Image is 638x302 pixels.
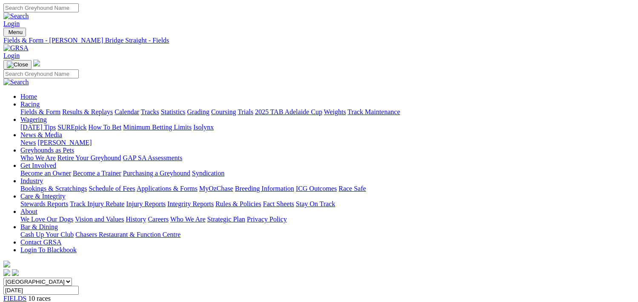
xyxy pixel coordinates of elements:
[20,185,87,192] a: Bookings & Scratchings
[167,200,214,207] a: Integrity Reports
[255,108,322,115] a: 2025 TAB Adelaide Cup
[199,185,233,192] a: MyOzChase
[20,185,635,193] div: Industry
[20,246,77,253] a: Login To Blackbook
[148,216,169,223] a: Careers
[20,108,635,116] div: Racing
[123,170,190,177] a: Purchasing a Greyhound
[20,131,62,138] a: News & Media
[75,231,180,238] a: Chasers Restaurant & Function Centre
[192,170,224,177] a: Syndication
[89,124,122,131] a: How To Bet
[193,124,214,131] a: Isolynx
[3,20,20,27] a: Login
[126,216,146,223] a: History
[20,154,635,162] div: Greyhounds as Pets
[324,108,346,115] a: Weights
[57,124,86,131] a: SUREpick
[20,147,74,154] a: Greyhounds as Pets
[161,108,186,115] a: Statistics
[20,124,56,131] a: [DATE] Tips
[123,124,192,131] a: Minimum Betting Limits
[235,185,294,192] a: Breeding Information
[187,108,209,115] a: Grading
[20,116,47,123] a: Wagering
[7,61,28,68] img: Close
[20,124,635,131] div: Wagering
[20,170,71,177] a: Become an Owner
[3,295,26,302] a: FIELDS
[348,108,400,115] a: Track Maintenance
[20,200,635,208] div: Care & Integrity
[33,60,40,66] img: logo-grsa-white.png
[114,108,139,115] a: Calendar
[215,200,261,207] a: Rules & Policies
[20,231,635,239] div: Bar & Dining
[3,3,79,12] input: Search
[9,29,23,35] span: Menu
[3,269,10,276] img: facebook.svg
[3,37,635,44] a: Fields & Form - [PERSON_NAME] Bridge Straight - Fields
[296,200,335,207] a: Stay On Track
[20,93,37,100] a: Home
[211,108,236,115] a: Coursing
[75,216,124,223] a: Vision and Values
[20,231,74,238] a: Cash Up Your Club
[3,69,79,78] input: Search
[20,139,36,146] a: News
[3,52,20,59] a: Login
[20,208,37,215] a: About
[20,239,61,246] a: Contact GRSA
[20,200,68,207] a: Stewards Reports
[137,185,197,192] a: Applications & Forms
[20,216,635,223] div: About
[20,216,73,223] a: We Love Our Dogs
[3,78,29,86] img: Search
[3,12,29,20] img: Search
[170,216,206,223] a: Who We Are
[126,200,166,207] a: Injury Reports
[20,170,635,177] div: Get Involved
[296,185,337,192] a: ICG Outcomes
[20,193,66,200] a: Care & Integrity
[20,177,43,184] a: Industry
[73,170,121,177] a: Become a Trainer
[237,108,253,115] a: Trials
[37,139,92,146] a: [PERSON_NAME]
[263,200,294,207] a: Fact Sheets
[20,101,40,108] a: Racing
[62,108,113,115] a: Results & Replays
[57,154,121,161] a: Retire Your Greyhound
[20,162,56,169] a: Get Involved
[89,185,135,192] a: Schedule of Fees
[20,139,635,147] div: News & Media
[20,108,60,115] a: Fields & Form
[3,286,79,295] input: Select date
[207,216,245,223] a: Strategic Plan
[20,223,58,230] a: Bar & Dining
[28,295,51,302] span: 10 races
[70,200,124,207] a: Track Injury Rebate
[123,154,183,161] a: GAP SA Assessments
[3,261,10,267] img: logo-grsa-white.png
[247,216,287,223] a: Privacy Policy
[20,154,56,161] a: Who We Are
[141,108,159,115] a: Tracks
[3,60,31,69] button: Toggle navigation
[3,44,29,52] img: GRSA
[12,269,19,276] img: twitter.svg
[3,28,26,37] button: Toggle navigation
[338,185,366,192] a: Race Safe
